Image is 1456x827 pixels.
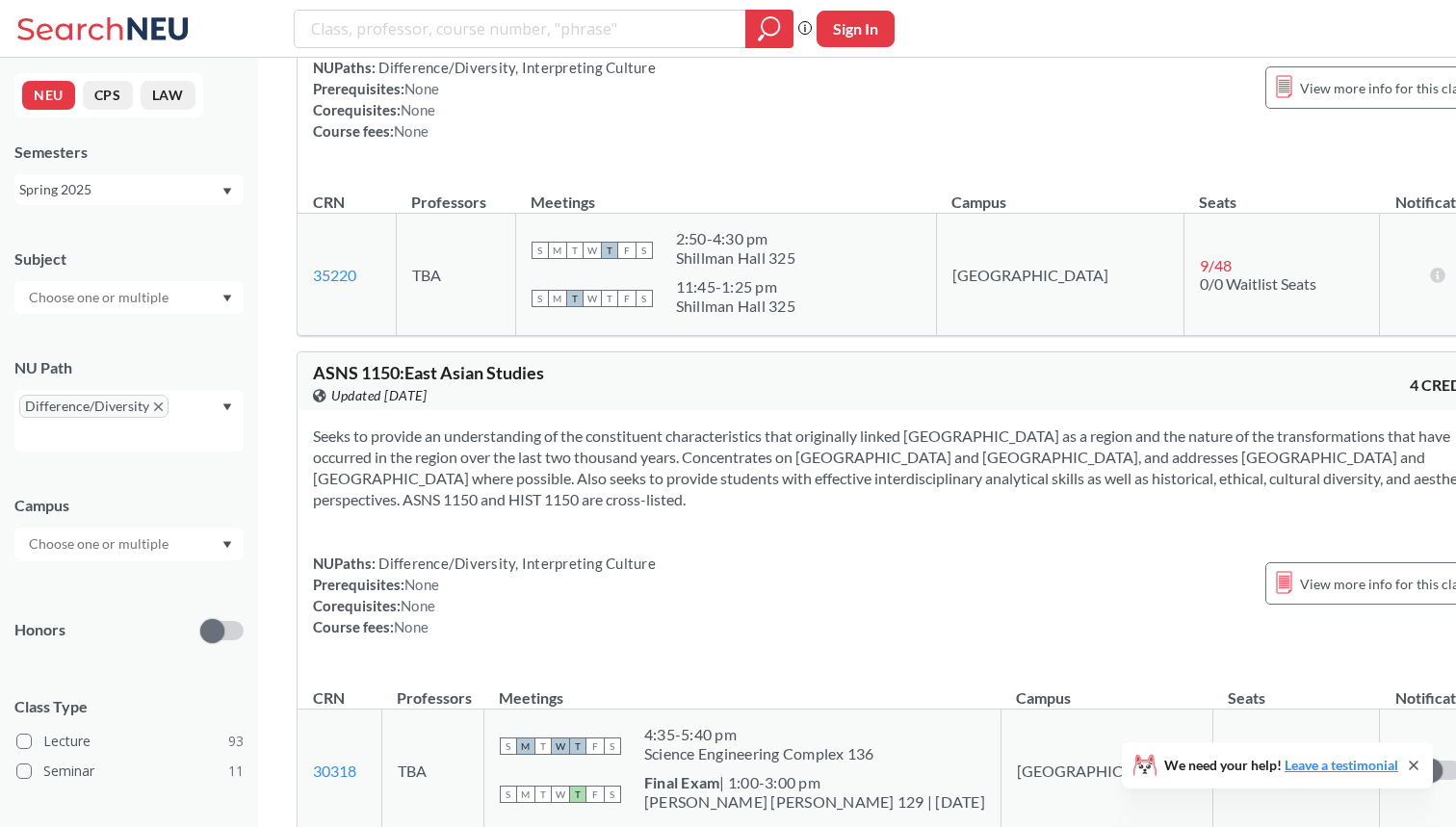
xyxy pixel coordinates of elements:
[552,786,569,803] span: W
[517,737,534,755] span: M
[19,179,221,200] div: Spring 2025
[313,553,656,637] div: NUPaths: Prerequisites: Corequisites: Course fees:
[14,495,244,516] div: Campus
[22,81,75,110] button: NEU
[404,576,439,593] span: None
[394,618,429,635] span: None
[532,242,549,259] span: S
[1200,274,1316,293] span: 0/0 Waitlist Seats
[1164,759,1398,772] span: We need your help!
[515,172,936,214] th: Meetings
[14,357,244,378] div: NU Path
[618,242,636,259] span: F
[566,242,584,259] span: T
[604,786,621,803] span: S
[394,122,429,140] span: None
[1183,172,1379,214] th: Seats
[313,362,544,383] span: ASNS 1150 : East Asian Studies
[228,731,244,752] span: 93
[313,687,345,709] div: CRN
[586,737,604,755] span: F
[569,786,586,803] span: T
[228,761,244,782] span: 11
[745,10,793,48] div: magnifying glass
[758,15,781,42] svg: magnifying glass
[222,188,232,195] svg: Dropdown arrow
[636,242,653,259] span: S
[381,668,483,710] th: Professors
[676,277,795,297] div: 11:45 - 1:25 pm
[644,725,874,744] div: 4:35 - 5:40 pm
[636,290,653,307] span: S
[1285,757,1398,773] a: Leave a testimonial
[14,619,65,641] p: Honors
[566,290,584,307] span: T
[552,737,569,755] span: W
[19,395,169,418] span: Difference/DiversityX to remove pill
[644,773,985,792] div: | 1:00-3:00 pm
[14,281,244,314] div: Dropdown arrow
[222,295,232,302] svg: Dropdown arrow
[483,668,1001,710] th: Meetings
[376,59,656,76] span: Difference/Diversity, Interpreting Culture
[569,737,586,755] span: T
[500,786,517,803] span: S
[676,229,795,248] div: 2:50 - 4:30 pm
[534,786,552,803] span: T
[14,528,244,560] div: Dropdown arrow
[644,773,720,791] b: Final Exam
[1212,668,1380,710] th: Seats
[14,174,244,205] div: Spring 2025Dropdown arrow
[534,737,552,755] span: T
[644,744,874,763] div: Science Engineering Complex 136
[331,385,427,406] span: Updated [DATE]
[676,248,795,268] div: Shillman Hall 325
[601,290,618,307] span: T
[14,390,244,452] div: Difference/DiversityX to remove pillDropdown arrow
[16,759,244,784] label: Seminar
[222,541,232,549] svg: Dropdown arrow
[584,290,601,307] span: W
[313,762,356,780] a: 30318
[154,402,163,411] svg: X to remove pill
[936,172,1183,214] th: Campus
[676,297,795,316] div: Shillman Hall 325
[618,290,636,307] span: F
[313,266,356,284] a: 35220
[584,242,601,259] span: W
[532,290,549,307] span: S
[586,786,604,803] span: F
[401,597,435,614] span: None
[14,696,244,717] span: Class Type
[1200,256,1232,274] span: 9 / 48
[517,786,534,803] span: M
[19,286,181,309] input: Choose one or multiple
[16,729,244,754] label: Lecture
[500,737,517,755] span: S
[644,792,985,812] div: [PERSON_NAME] [PERSON_NAME] 129 | [DATE]
[313,57,656,142] div: NUPaths: Prerequisites: Corequisites: Course fees:
[141,81,195,110] button: LAW
[14,248,244,270] div: Subject
[549,290,566,307] span: M
[309,13,732,45] input: Class, professor, course number, "phrase"
[817,11,895,47] button: Sign In
[549,242,566,259] span: M
[14,142,244,163] div: Semesters
[83,81,133,110] button: CPS
[401,101,435,118] span: None
[1001,668,1212,710] th: Campus
[222,403,232,411] svg: Dropdown arrow
[376,555,656,572] span: Difference/Diversity, Interpreting Culture
[604,737,621,755] span: S
[601,242,618,259] span: T
[19,532,181,556] input: Choose one or multiple
[936,214,1183,336] td: [GEOGRAPHIC_DATA]
[396,214,515,336] td: TBA
[396,172,515,214] th: Professors
[404,80,439,97] span: None
[313,192,345,213] div: CRN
